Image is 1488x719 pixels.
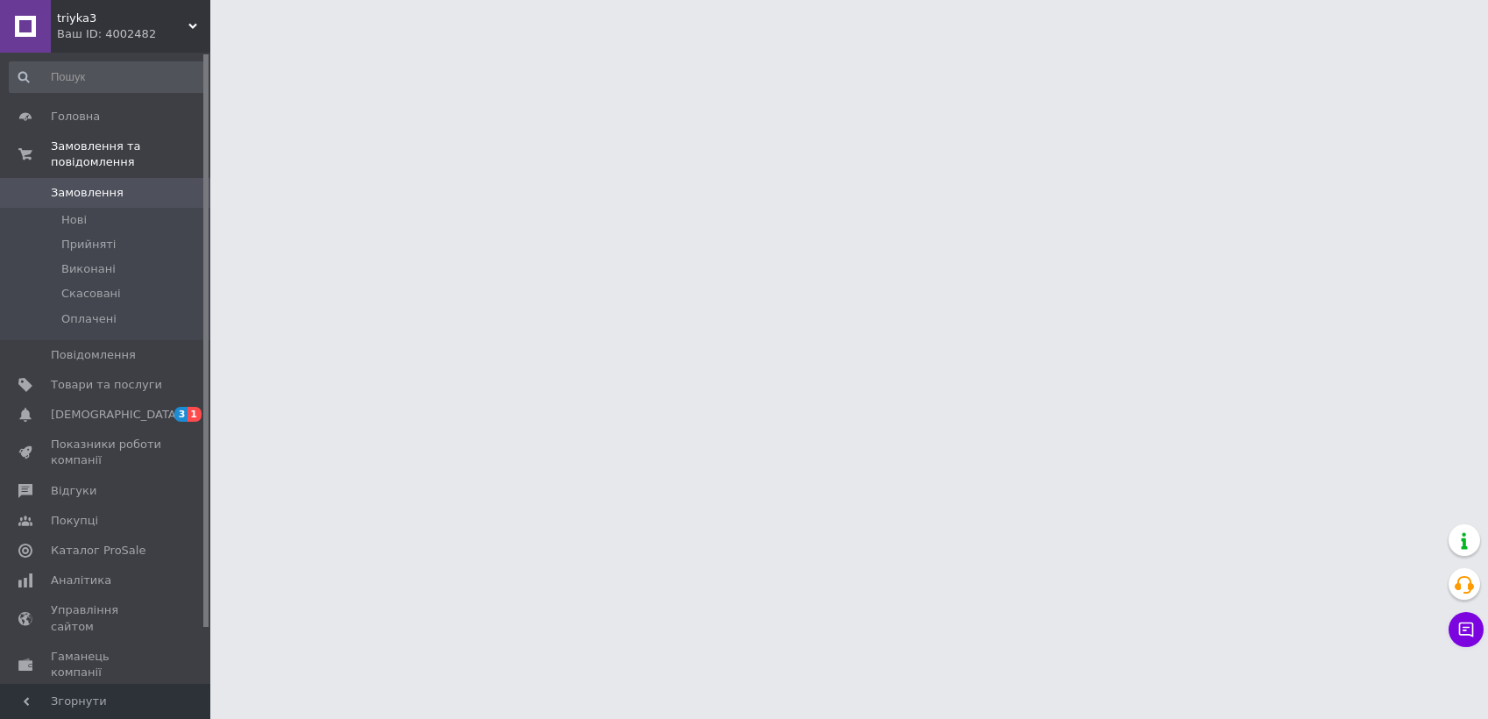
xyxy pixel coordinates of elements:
span: Головна [51,109,100,125]
span: Замовлення [51,185,124,201]
span: Аналітика [51,573,111,588]
span: Показники роботи компанії [51,437,162,468]
span: Нові [61,212,87,228]
input: Пошук [9,61,206,93]
span: Замовлення та повідомлення [51,139,210,170]
span: Управління сайтом [51,602,162,634]
span: Повідомлення [51,347,136,363]
div: Ваш ID: 4002482 [57,26,210,42]
span: [DEMOGRAPHIC_DATA] [51,407,181,423]
span: Покупці [51,513,98,529]
span: Гаманець компанії [51,649,162,680]
span: Скасовані [61,286,121,302]
span: Каталог ProSale [51,543,145,559]
span: Прийняті [61,237,116,253]
span: Відгуки [51,483,96,499]
span: 3 [174,407,188,422]
span: 1 [188,407,202,422]
span: Товари та послуги [51,377,162,393]
button: Чат з покупцем [1449,612,1484,647]
span: triyka3 [57,11,188,26]
span: Оплачені [61,311,117,327]
span: Виконані [61,261,116,277]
